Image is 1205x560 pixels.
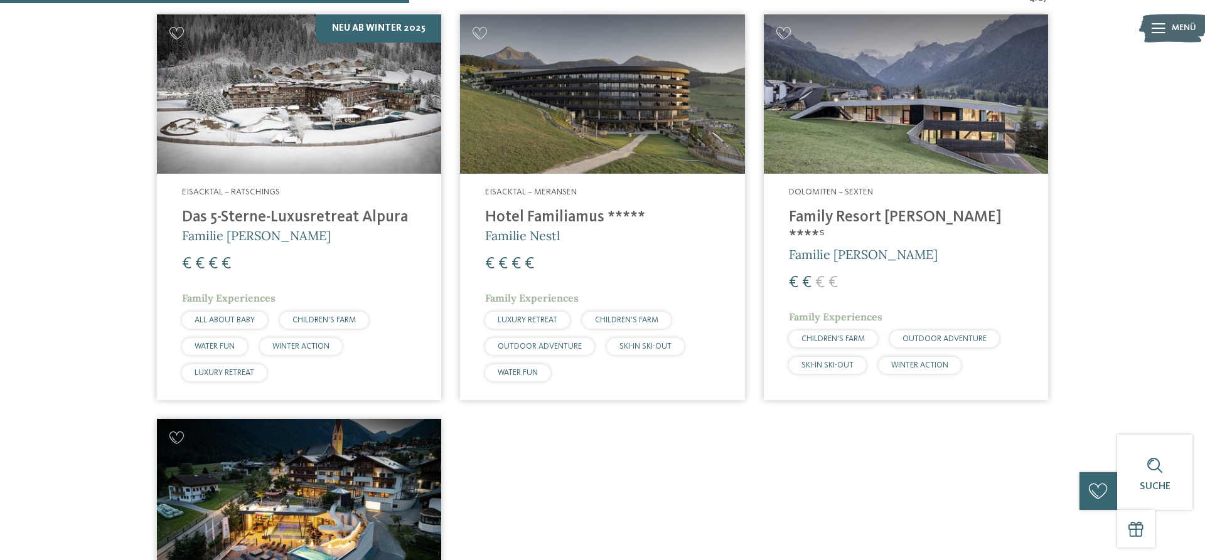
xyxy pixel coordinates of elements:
span: Eisacktal – Meransen [485,188,577,196]
span: € [802,275,811,291]
span: Family Experiences [789,310,882,323]
a: Familienhotels gesucht? Hier findet ihr die besten! Dolomiten – Sexten Family Resort [PERSON_NAME... [764,14,1048,400]
img: Family Resort Rainer ****ˢ [764,14,1048,174]
span: € [208,256,218,272]
span: LUXURY RETREAT [498,316,557,324]
span: Eisacktal – Ratschings [182,188,280,196]
span: € [511,256,521,272]
span: CHILDREN’S FARM [292,316,356,324]
img: Familienhotels gesucht? Hier findet ihr die besten! [460,14,744,174]
span: SKI-IN SKI-OUT [619,342,672,351]
span: € [525,256,534,272]
span: € [485,256,495,272]
h4: Family Resort [PERSON_NAME] ****ˢ [789,208,1023,246]
span: € [828,275,838,291]
span: € [498,256,508,272]
span: ALL ABOUT BABY [195,316,255,324]
span: Dolomiten – Sexten [789,188,873,196]
span: Family Experiences [485,292,579,304]
span: € [182,256,191,272]
span: Familie [PERSON_NAME] [182,228,331,243]
a: Familienhotels gesucht? Hier findet ihr die besten! Neu ab Winter 2025 Eisacktal – Ratschings Das... [157,14,441,400]
span: € [195,256,205,272]
span: Familie [PERSON_NAME] [789,246,938,262]
h4: Das 5-Sterne-Luxusretreat Alpura [182,208,416,227]
span: SKI-IN SKI-OUT [801,361,854,369]
img: Familienhotels gesucht? Hier findet ihr die besten! [157,14,441,174]
a: Familienhotels gesucht? Hier findet ihr die besten! Eisacktal – Meransen Hotel Familiamus ***** F... [460,14,744,400]
span: Family Experiences [182,292,276,304]
span: WINTER ACTION [891,361,948,369]
span: € [222,256,231,272]
span: LUXURY RETREAT [195,369,254,377]
span: CHILDREN’S FARM [595,316,658,324]
span: € [789,275,798,291]
span: WATER FUN [498,369,538,377]
span: WINTER ACTION [272,342,329,351]
span: Suche [1140,482,1170,492]
span: OUTDOOR ADVENTURE [498,342,582,351]
span: CHILDREN’S FARM [801,335,865,343]
span: € [815,275,825,291]
span: Familie Nestl [485,228,560,243]
span: OUTDOOR ADVENTURE [902,335,987,343]
span: WATER FUN [195,342,235,351]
